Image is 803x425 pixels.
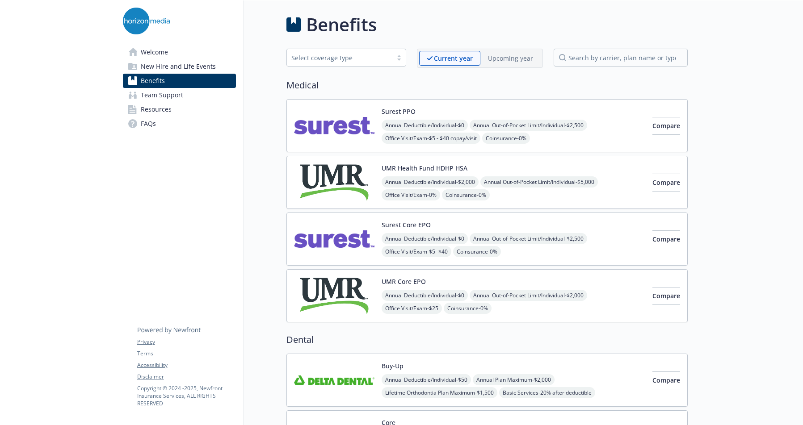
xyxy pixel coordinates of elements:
button: UMR Health Fund HDHP HSA [382,163,467,173]
input: search by carrier, plan name or type [554,49,688,67]
button: Surest Core EPO [382,220,431,229]
img: Delta Dental Insurance Company carrier logo [294,361,374,399]
span: Resources [141,102,172,117]
img: UMR carrier logo [294,163,374,201]
span: Office Visit/Exam - 0% [382,189,440,200]
img: UMR carrier logo [294,277,374,315]
span: Annual Deductible/Individual - $2,000 [382,176,479,187]
h2: Medical [286,79,688,92]
span: Coinsurance - 0% [453,246,501,257]
span: Compare [652,178,680,187]
span: Coinsurance - 0% [482,133,530,144]
a: Privacy [137,338,235,346]
span: Annual Deductible/Individual - $50 [382,374,471,385]
p: Upcoming year [488,54,533,63]
span: Welcome [141,45,168,59]
a: Resources [123,102,236,117]
span: Office Visit/Exam - $25 [382,303,442,314]
span: Annual Plan Maximum - $2,000 [473,374,555,385]
img: Surest carrier logo [294,107,374,145]
p: Current year [434,54,473,63]
button: Surest PPO [382,107,416,116]
span: Compare [652,376,680,384]
span: Office Visit/Exam - $5 -$40 [382,246,451,257]
span: Compare [652,121,680,130]
button: Compare [652,371,680,389]
h1: Benefits [306,11,377,38]
button: Compare [652,287,680,305]
a: Terms [137,350,235,358]
a: Accessibility [137,361,235,369]
span: Basic Services - 20% after deductible [499,387,595,398]
div: Select coverage type [291,53,388,62]
span: New Hire and Life Events [141,59,216,74]
span: Compare [652,235,680,243]
button: Buy-Up [382,361,404,371]
button: Compare [652,117,680,135]
span: Office Visit/Exam - $5 - $40 copay/visit [382,133,480,144]
span: Lifetime Orthodontia Plan Maximum - $1,500 [382,387,497,398]
span: Team Support [141,88,183,102]
a: New Hire and Life Events [123,59,236,74]
a: Team Support [123,88,236,102]
span: Annual Deductible/Individual - $0 [382,233,468,244]
a: FAQs [123,117,236,131]
span: Annual Out-of-Pocket Limit/Individual - $2,000 [470,290,587,301]
span: Compare [652,292,680,300]
span: Coinsurance - 0% [444,303,492,314]
button: UMR Core EPO [382,277,426,286]
span: Annual Out-of-Pocket Limit/Individual - $2,500 [470,233,587,244]
button: Compare [652,174,680,192]
span: FAQs [141,117,156,131]
a: Benefits [123,74,236,88]
a: Disclaimer [137,373,235,381]
a: Welcome [123,45,236,59]
p: Copyright © 2024 - 2025 , Newfront Insurance Services, ALL RIGHTS RESERVED [137,384,235,407]
img: Surest carrier logo [294,220,374,258]
span: Annual Deductible/Individual - $0 [382,290,468,301]
span: Benefits [141,74,165,88]
span: Annual Out-of-Pocket Limit/Individual - $5,000 [480,176,598,187]
span: Annual Deductible/Individual - $0 [382,120,468,131]
span: Annual Out-of-Pocket Limit/Individual - $2,500 [470,120,587,131]
button: Compare [652,230,680,248]
h2: Dental [286,333,688,346]
span: Coinsurance - 0% [442,189,490,200]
